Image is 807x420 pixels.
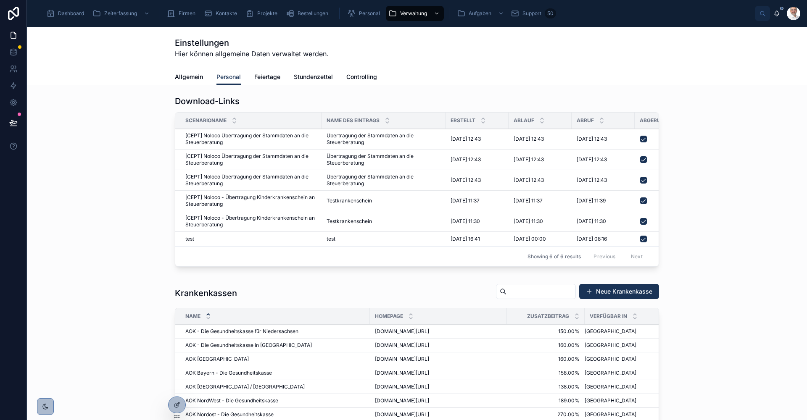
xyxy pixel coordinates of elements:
span: [DATE] 11:37 [451,197,480,204]
span: Bestellungen [298,10,328,17]
a: [DOMAIN_NAME][URL] [375,370,502,376]
span: Zeiterfassung [104,10,137,17]
a: [GEOGRAPHIC_DATA] [585,356,654,362]
span: Zusatzbeitrag [527,313,569,320]
span: Verfügbar in [590,313,627,320]
a: Zeiterfassung [90,6,154,21]
button: Neue Krankenkasse [579,284,659,299]
span: Testkrankenschein [327,218,372,225]
span: Personal [216,73,241,81]
span: AOK - Die Gesundheitskasse für Niedersachsen [185,328,298,335]
a: Personal [216,69,241,85]
span: [DATE] 12:43 [577,156,607,163]
a: Stundenzettel [294,69,333,86]
a: AOK - Die Gesundheitskasse in [GEOGRAPHIC_DATA] [185,342,365,349]
span: Personal [359,10,380,17]
span: AOK - Die Gesundheitskasse in [GEOGRAPHIC_DATA] [185,342,312,349]
a: AOK [GEOGRAPHIC_DATA] / [GEOGRAPHIC_DATA] [185,383,365,390]
span: Testkrankenschein [327,197,372,204]
span: Ablauf [514,117,534,124]
span: [CEPT] Noloco - Übertragung Kinderkrankenschein an Steuerberatung [185,215,316,228]
span: Name [185,313,200,320]
span: Firmen [179,10,195,17]
a: Bestellungen [283,6,334,21]
a: Kontakte [201,6,243,21]
span: [DATE] 12:43 [577,136,607,142]
span: Homepage [375,313,403,320]
span: [DATE] 12:43 [577,177,607,184]
span: [DATE] 12:43 [451,136,481,142]
span: [DOMAIN_NAME][URL] [375,411,429,418]
div: 50 [545,8,556,18]
a: Controlling [346,69,377,86]
span: Feiertage [254,73,280,81]
a: Firmen [164,6,201,21]
span: Hier können allgemeine Daten verwaltet werden. [175,49,329,59]
a: [DOMAIN_NAME][URL] [375,356,502,362]
a: 150.00% [512,328,580,335]
span: [DATE] 11:30 [514,218,543,225]
a: 160.00% [512,342,580,349]
span: [DOMAIN_NAME][URL] [375,383,429,390]
span: Übertragung der Stammdaten an die Steuerberatung [327,132,440,146]
span: [GEOGRAPHIC_DATA] [585,356,636,362]
span: [DATE] 08:16 [577,236,607,242]
a: 158.00% [512,370,580,376]
a: [DOMAIN_NAME][URL] [375,397,502,404]
span: [DATE] 11:39 [577,197,606,204]
span: [DATE] 12:43 [451,156,481,163]
a: Support50 [508,6,559,21]
a: AOK - Die Gesundheitskasse für Niedersachsen [185,328,365,335]
a: 189.00% [512,397,580,404]
span: AOK [GEOGRAPHIC_DATA] [185,356,249,362]
span: Kontakte [216,10,237,17]
a: 138.00% [512,383,580,390]
a: Aufgaben [454,6,508,21]
span: Abgerufen [640,117,670,124]
a: [GEOGRAPHIC_DATA] [585,397,654,404]
h1: Download-Links [175,95,240,107]
span: Projekte [257,10,277,17]
a: AOK Bayern - Die Gesundheitskasse [185,370,365,376]
a: [GEOGRAPHIC_DATA] [585,342,654,349]
a: Projekte [243,6,283,21]
a: Dashboard [44,6,90,21]
span: ScenarioName [185,117,227,124]
span: [DATE] 11:30 [451,218,480,225]
span: Übertragung der Stammdaten an die Steuerberatung [327,173,440,187]
span: Verwaltung [400,10,427,17]
div: scrollable content [40,4,755,23]
a: [DOMAIN_NAME][URL] [375,383,502,390]
span: AOK Nordost - Die Gesundheitskasse [185,411,274,418]
span: AOK Bayern - Die Gesundheitskasse [185,370,272,376]
a: [DOMAIN_NAME][URL] [375,328,502,335]
span: [DATE] 11:30 [577,218,606,225]
span: [DATE] 11:37 [514,197,543,204]
a: [DOMAIN_NAME][URL] [375,411,502,418]
span: AOK NordWest - Die Gesundheitskasse [185,397,278,404]
span: [CEPT] Noloco Übertragung der Stammdaten an die Steuerberatung [185,153,316,166]
span: [DATE] 12:43 [514,136,544,142]
span: [CEPT] Noloco Übertragung der Stammdaten an die Steuerberatung [185,173,316,187]
h1: Krankenkassen [175,287,237,299]
span: [GEOGRAPHIC_DATA] [585,342,636,349]
span: [GEOGRAPHIC_DATA] [585,397,636,404]
span: [GEOGRAPHIC_DATA] [585,411,636,418]
span: Showing 6 of 6 results [527,253,581,260]
a: AOK NordWest - Die Gesundheitskasse [185,397,365,404]
span: [DATE] 16:41 [451,236,480,242]
span: Stundenzettel [294,73,333,81]
span: test [327,236,335,242]
span: [DATE] 12:43 [451,177,481,184]
a: 160.00% [512,356,580,362]
span: [DATE] 00:00 [514,236,546,242]
a: Personal [345,6,386,21]
a: [GEOGRAPHIC_DATA] [585,328,654,335]
span: [DATE] 12:43 [514,177,544,184]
